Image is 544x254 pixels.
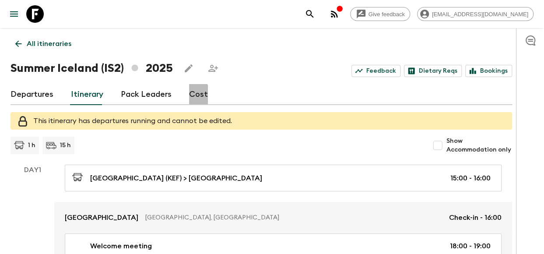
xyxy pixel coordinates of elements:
p: All itineraries [27,39,71,49]
a: Give feedback [350,7,410,21]
p: 1 h [28,141,35,150]
a: Feedback [351,65,400,77]
p: Welcome meeting [90,241,152,251]
a: [GEOGRAPHIC_DATA] (KEF) > [GEOGRAPHIC_DATA]15:00 - 16:00 [65,165,502,191]
a: Pack Leaders [121,84,172,105]
button: menu [5,5,23,23]
p: 18:00 - 19:00 [450,241,491,251]
p: 15 h [60,141,71,150]
button: Edit this itinerary [180,60,197,77]
p: Day 1 [11,165,54,175]
p: [GEOGRAPHIC_DATA] [65,212,138,223]
div: [EMAIL_ADDRESS][DOMAIN_NAME] [417,7,533,21]
h1: Summer Iceland (IS2) 2025 [11,60,173,77]
button: search adventures [301,5,319,23]
a: Cost [189,84,208,105]
p: Check-in - 16:00 [449,212,502,223]
a: All itineraries [11,35,76,53]
span: Share this itinerary [204,60,222,77]
span: This itinerary has departures running and cannot be edited. [33,117,232,124]
span: Give feedback [364,11,410,18]
p: [GEOGRAPHIC_DATA], [GEOGRAPHIC_DATA] [145,213,442,222]
a: Departures [11,84,53,105]
a: [GEOGRAPHIC_DATA][GEOGRAPHIC_DATA], [GEOGRAPHIC_DATA]Check-in - 16:00 [54,202,512,233]
a: Bookings [465,65,512,77]
span: Show Accommodation only [446,137,512,154]
a: Itinerary [71,84,103,105]
span: [EMAIL_ADDRESS][DOMAIN_NAME] [427,11,533,18]
p: [GEOGRAPHIC_DATA] (KEF) > [GEOGRAPHIC_DATA] [90,173,262,183]
p: 15:00 - 16:00 [450,173,491,183]
a: Dietary Reqs [404,65,462,77]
